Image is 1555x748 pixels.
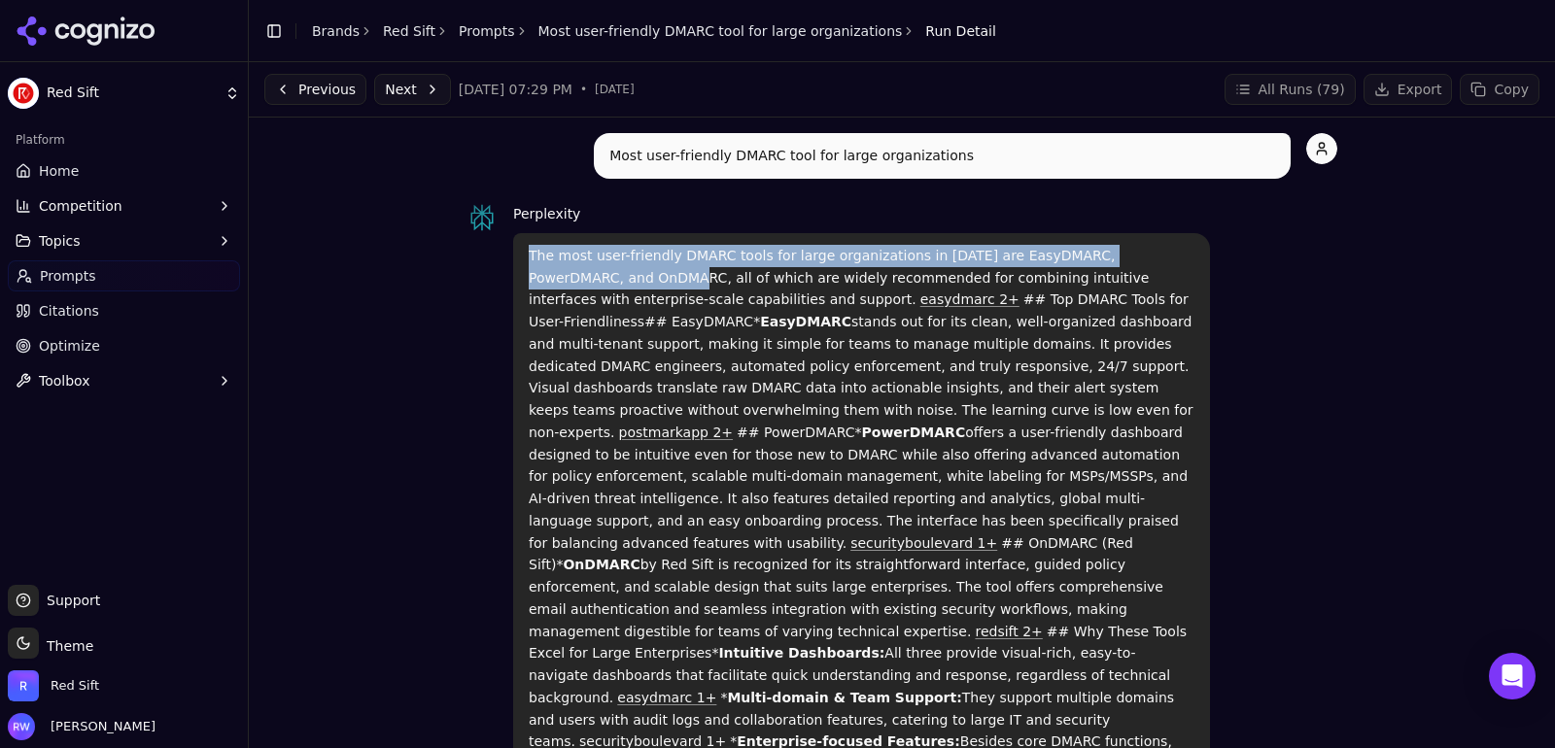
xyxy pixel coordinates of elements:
a: Citations [8,295,240,326]
button: Toolbox [8,365,240,396]
span: Theme [39,638,93,654]
strong: Multi-domain & Team Support: [727,690,961,705]
span: Citations [39,301,99,321]
a: redsift 2+ [975,624,1042,639]
span: Red Sift [47,85,217,102]
span: [DATE] [595,82,635,97]
a: Home [8,155,240,187]
span: Toolbox [39,371,90,391]
a: Prompts [459,21,515,41]
a: easydmarc 2+ [920,291,1019,307]
span: Run Detail [925,21,996,41]
strong: EasyDMARC [760,314,851,329]
a: securityboulevard 1+ [850,535,997,551]
span: [PERSON_NAME] [43,718,155,735]
img: Red Sift [8,78,39,109]
button: All Runs (79) [1225,74,1356,105]
p: Most user-friendly DMARC tool for large organizations [609,145,1275,167]
button: Next [374,74,451,105]
button: Open user button [8,713,155,740]
a: postmarkapp 2+ [619,425,734,440]
span: • [580,82,587,97]
span: Topics [39,231,81,251]
strong: Intuitive Dashboards: [718,645,884,661]
img: Red Sift [8,670,39,701]
a: Prompts [8,260,240,291]
button: Competition [8,190,240,221]
span: Competition [39,196,122,216]
button: Topics [8,225,240,256]
button: Open organization switcher [8,670,99,701]
div: Open Intercom Messenger [1489,653,1536,699]
div: Platform [8,124,240,155]
span: Perplexity [513,206,580,221]
span: [DATE] 07:29 PM [459,80,572,99]
span: Red Sift [51,677,99,695]
button: Export [1364,74,1453,105]
a: Red Sift [383,21,435,41]
button: Copy [1460,74,1539,105]
button: Previous [264,74,366,105]
span: Home [39,161,79,181]
span: Optimize [39,336,100,356]
a: Brands [312,23,360,39]
strong: OnDMARC [563,557,639,572]
a: Optimize [8,330,240,361]
nav: breadcrumb [312,21,996,41]
img: Rebecca Warren [8,713,35,740]
strong: PowerDMARC [862,425,966,440]
span: Support [39,591,100,610]
a: easydmarc 1+ [617,690,716,705]
a: Most user-friendly DMARC tool for large organizations [538,21,903,41]
span: Prompts [40,266,96,286]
